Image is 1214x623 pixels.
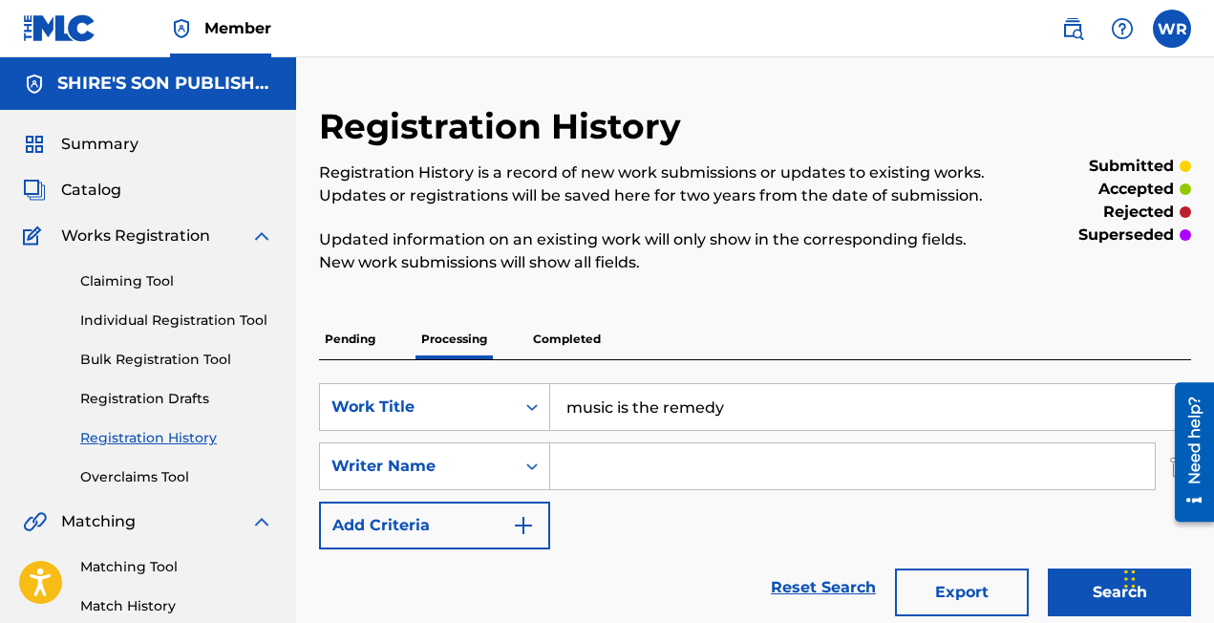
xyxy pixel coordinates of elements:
span: Summary [61,133,138,156]
div: Work Title [331,396,503,419]
img: expand [250,225,273,247]
button: Add Criteria [319,502,550,549]
img: 9d2ae6d4665cec9f34b9.svg [512,514,535,537]
img: Catalog [23,179,46,202]
a: Registration Drafts [80,389,273,409]
img: Matching [23,510,47,533]
p: Registration History is a record of new work submissions or updates to existing works. Updates or... [319,161,990,207]
a: Claiming Tool [80,271,273,291]
p: accepted [1098,178,1174,201]
a: Reset Search [761,567,885,609]
span: Member [204,17,271,39]
img: Works Registration [23,225,48,247]
a: Overclaims Tool [80,467,273,487]
p: Completed [527,319,607,359]
a: Registration History [80,428,273,448]
a: Individual Registration Tool [80,311,273,331]
a: Bulk Registration Tool [80,350,273,370]
img: Accounts [23,73,46,96]
div: Help [1103,10,1141,48]
img: Summary [23,133,46,156]
img: help [1111,17,1134,40]
iframe: Resource Center [1161,375,1214,528]
img: Top Rightsholder [170,17,193,40]
a: CatalogCatalog [23,179,121,202]
h5: SHIRE'S SON PUBLISHING [57,73,273,95]
p: Updated information on an existing work will only show in the corresponding fields. New work subm... [319,228,990,274]
p: superseded [1078,224,1174,247]
p: Pending [319,319,381,359]
a: SummarySummary [23,133,138,156]
img: expand [250,510,273,533]
p: rejected [1103,201,1174,224]
p: Processing [415,319,493,359]
span: Catalog [61,179,121,202]
span: Works Registration [61,225,210,247]
p: submitted [1089,155,1174,178]
div: Writer Name [331,455,503,478]
img: MLC Logo [23,14,96,42]
span: Matching [61,510,136,533]
a: Match History [80,596,273,616]
div: User Menu [1153,10,1191,48]
h2: Registration History [319,105,691,148]
a: Matching Tool [80,557,273,577]
iframe: Chat Widget [1118,531,1214,623]
button: Export [895,569,1029,616]
a: Public Search [1054,10,1092,48]
div: Drag [1124,550,1136,608]
button: Search [1048,569,1191,616]
img: search [1061,17,1084,40]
